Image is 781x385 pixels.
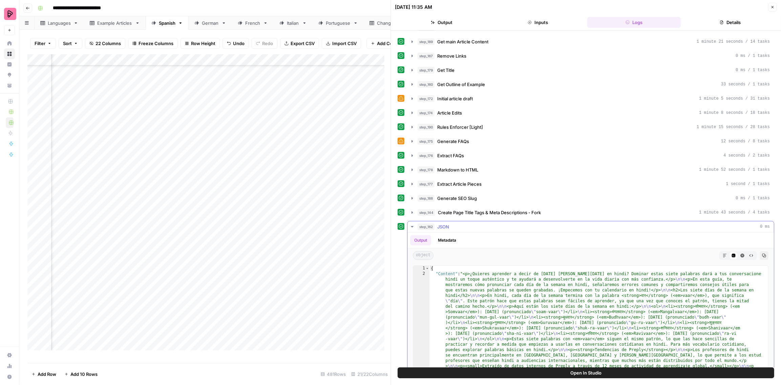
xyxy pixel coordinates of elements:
[38,371,56,378] span: Add Row
[721,138,770,144] span: 12 seconds / 8 tasks
[4,8,16,20] img: Preply Logo
[245,20,260,26] div: French
[407,207,774,218] button: 1 minute 43 seconds / 4 tasks
[736,53,770,59] span: 0 ms / 1 tasks
[438,209,541,216] span: Create Page Title Tags & Meta Descriptions - Fork
[418,152,435,159] span: step_176
[437,109,462,116] span: Article Edits
[699,209,770,216] span: 1 minute 43 seconds / 4 tasks
[159,20,175,26] div: Spanish
[398,367,774,378] button: Open In Studio
[413,266,429,271] div: 1
[418,181,435,187] span: step_177
[587,17,681,28] button: Logs
[683,17,777,28] button: Details
[280,38,319,49] button: Export CSV
[437,67,455,74] span: Get Title
[418,95,435,102] span: step_172
[233,40,245,47] span: Undo
[232,16,274,30] a: French
[437,53,466,59] span: Remove Links
[128,38,178,49] button: Freeze Columns
[287,20,299,26] div: Italian
[418,138,435,145] span: step_175
[437,95,473,102] span: Initial article draft
[377,40,403,47] span: Add Column
[364,16,415,30] a: ChangeLog
[318,369,349,380] div: 481 Rows
[407,150,774,161] button: 4 seconds / 2 tasks
[377,20,401,26] div: ChangeLog
[407,65,774,76] button: 0 ms / 1 tasks
[366,38,407,49] button: Add Column
[437,138,469,145] span: Generate FAQs
[202,20,219,26] div: German
[35,16,84,30] a: Languages
[418,209,435,216] span: step_144
[262,40,273,47] span: Redo
[407,221,774,232] button: 0 ms
[407,164,774,175] button: 1 minute 52 seconds / 1 tasks
[437,38,488,45] span: Get main Article Content
[191,40,215,47] span: Row Height
[699,110,770,116] span: 1 minute 8 seconds / 18 tasks
[4,38,15,49] a: Home
[491,17,585,28] button: Inputs
[418,223,435,230] span: step_162
[30,38,56,49] button: Filter
[4,80,15,91] a: Your Data
[63,40,72,47] span: Sort
[48,20,71,26] div: Languages
[181,38,220,49] button: Row Height
[27,369,60,380] button: Add Row
[60,369,102,380] button: Add 10 Rows
[699,167,770,173] span: 1 minute 52 seconds / 1 tasks
[96,40,121,47] span: 22 Columns
[332,40,357,47] span: Import CSV
[252,38,277,49] button: Redo
[4,371,15,382] button: Help + Support
[697,124,770,130] span: 1 minute 15 seconds / 28 tasks
[736,195,770,201] span: 0 ms / 1 tasks
[70,371,98,378] span: Add 10 Rows
[4,48,15,59] a: Browse
[4,69,15,80] a: Opportunities
[736,67,770,73] span: 0 ms / 1 tasks
[407,93,774,104] button: 1 minute 5 seconds / 31 tasks
[418,81,435,88] span: step_160
[35,40,45,47] span: Filter
[418,38,435,45] span: step_189
[223,38,249,49] button: Undo
[4,361,15,371] a: Usage
[418,53,435,59] span: step_167
[4,59,15,70] a: Insights
[407,193,774,204] button: 0 ms / 1 tasks
[395,4,432,11] div: [DATE] 11:35 AM
[570,369,601,376] span: Open In Studio
[418,166,435,173] span: step_178
[395,17,488,28] button: Output
[437,223,449,230] span: JSON
[139,40,173,47] span: Freeze Columns
[437,81,485,88] span: Get Outline of Example
[407,179,774,189] button: 1 second / 1 tasks
[4,5,15,22] button: Workspace: Preply
[4,350,15,361] a: Settings
[434,235,460,245] button: Metadata
[437,195,477,202] span: Generate SEO Slug
[437,181,482,187] span: Extract Article Pieces
[97,20,132,26] div: Example Articles
[418,109,435,116] span: step_174
[407,122,774,133] button: 1 minute 15 seconds / 28 tasks
[407,79,774,90] button: 33 seconds / 1 tasks
[59,38,82,49] button: Sort
[425,266,429,271] span: Toggle code folding, rows 1 through 23
[437,124,483,130] span: Rules Enforcer [Light]
[726,181,770,187] span: 1 second / 1 tasks
[407,107,774,118] button: 1 minute 8 seconds / 18 tasks
[760,224,770,230] span: 0 ms
[322,38,361,49] button: Import CSV
[313,16,364,30] a: Portuguese
[189,16,232,30] a: German
[699,96,770,102] span: 1 minute 5 seconds / 31 tasks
